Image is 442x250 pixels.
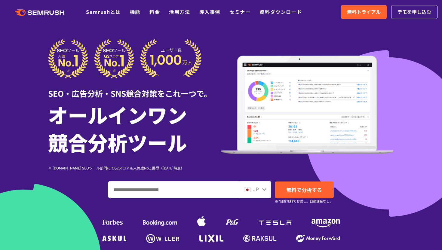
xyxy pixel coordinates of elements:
a: 料金 [149,8,160,15]
a: 導入事例 [199,8,220,15]
a: 資料ダウンロード [259,8,302,15]
a: セミナー [229,8,250,15]
input: ドメイン、キーワードまたはURLを入力してください [109,181,239,198]
span: デモを申し込む [397,8,431,16]
span: 無料トライアル [347,8,381,16]
a: 無料で分析する [275,181,334,198]
a: デモを申し込む [391,5,437,19]
a: 無料トライアル [341,5,387,19]
div: SEO・広告分析・SNS競合対策をこれ一つで。 [48,78,221,99]
a: 活用方法 [169,8,190,15]
h1: オールインワン 競合分析ツール [48,101,221,156]
a: 機能 [130,8,140,15]
small: ※7日間無料でお試し。自動課金なし。 [275,198,333,204]
span: 無料で分析する [286,186,322,194]
div: ※ [DOMAIN_NAME] SEOツール部門にてG2スコア＆人気度No.1獲得（[DATE]時点） [48,165,221,171]
a: Semrushとは [86,8,121,15]
span: JP [253,185,259,193]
